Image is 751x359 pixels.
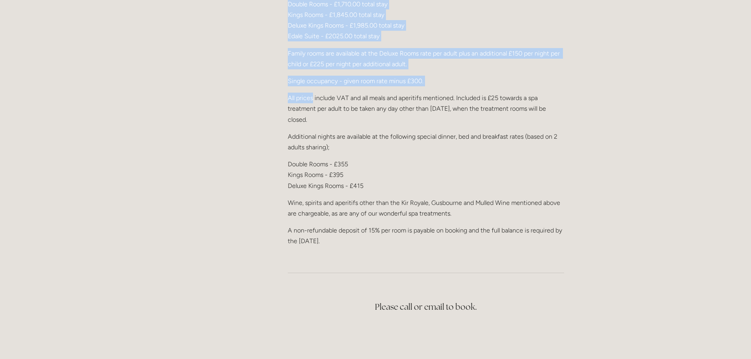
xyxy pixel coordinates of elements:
[288,299,564,315] h3: Please call or email to book.
[288,159,564,191] p: Double Rooms - £355 Kings Rooms - £395 Deluxe Kings Rooms - £415
[288,197,564,219] p: Wine, spirits and aperitifs other than the Kir Royale, Gusbourne and Mulled Wine mentioned above ...
[288,131,564,153] p: Additional nights are available at the following special dinner, bed and breakfast rates (based o...
[288,76,564,86] p: Single occupancy - given room rate minus £300.
[288,225,564,246] p: A non-refundable deposit of 15% per room is payable on booking and the full balance is required b...
[288,93,564,125] p: All prices include VAT and all meals and aperitifs mentioned. Included is £25 towards a spa treat...
[288,48,564,69] p: Family rooms are available at the Deluxe Rooms rate per adult plus an additional £150 per night p...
